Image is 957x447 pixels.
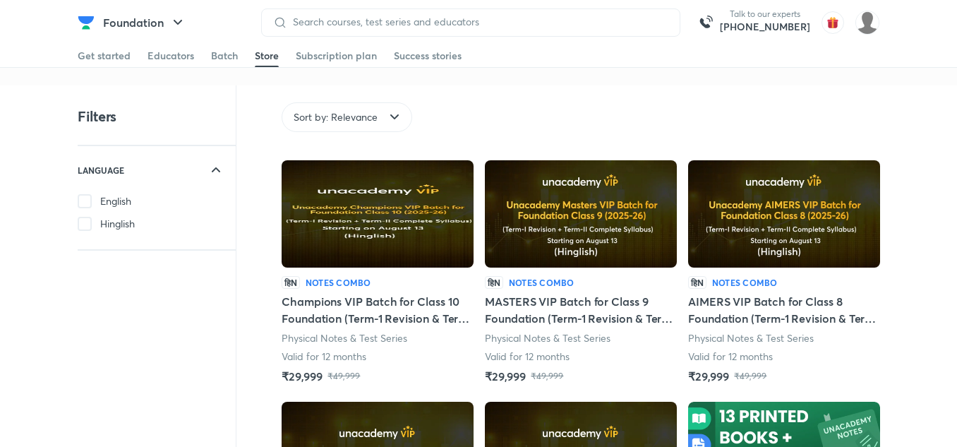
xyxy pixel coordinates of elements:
p: हिN [282,276,300,289]
h5: ₹29,999 [282,368,322,385]
p: हिN [485,276,503,289]
span: English [100,194,131,208]
a: Subscription plan [296,44,377,67]
div: Success stories [394,49,462,63]
p: ₹49,999 [531,371,563,382]
p: Physical Notes & Test Series [688,331,814,345]
h6: LANGUAGE [78,163,124,177]
a: Educators [148,44,194,67]
img: call-us [692,8,720,37]
a: Store [255,44,279,67]
p: ₹49,999 [327,371,360,382]
h5: ₹29,999 [688,368,728,385]
p: Valid for 12 months [688,350,773,364]
h6: Notes Combo [509,276,574,289]
img: Batch Thumbnail [485,160,677,268]
p: Valid for 12 months [485,350,570,364]
div: Batch [211,49,238,63]
p: Physical Notes & Test Series [485,331,611,345]
h5: AIMERS VIP Batch for Class 8 Foundation (Term-1 Revision & Term-2 Full Syllabus) [688,293,880,327]
h4: Filters [78,107,116,126]
a: Get started [78,44,131,67]
img: avatar [821,11,844,34]
div: Educators [148,49,194,63]
button: Foundation [95,8,195,37]
img: Unacademy Jodhpur [855,11,879,35]
img: Batch Thumbnail [688,160,880,268]
p: Physical Notes & Test Series [282,331,408,345]
a: Batch [211,44,238,67]
h5: MASTERS VIP Batch for Class 9 Foundation (Term-1 Revision & Term-2 Full Syllabus) [485,293,677,327]
a: Success stories [394,44,462,67]
div: Store [255,49,279,63]
input: Search courses, test series and educators [287,16,668,28]
h5: ₹29,999 [485,368,525,385]
div: Subscription plan [296,49,377,63]
p: Valid for 12 months [282,350,366,364]
div: Get started [78,49,131,63]
span: Sort by: Relevance [294,110,378,124]
h5: Champions VIP Batch for Class 10 Foundation (Term-1 Revision & Term-2 Full Syllabus) [282,293,474,327]
h6: Notes Combo [306,276,371,289]
p: हिN [688,276,706,289]
a: [PHONE_NUMBER] [720,20,810,34]
span: Hinglish [100,217,135,231]
img: Batch Thumbnail [282,160,474,268]
p: ₹49,999 [734,371,766,382]
h6: Notes Combo [712,276,778,289]
img: Company Logo [78,14,95,31]
p: Talk to our experts [720,8,810,20]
